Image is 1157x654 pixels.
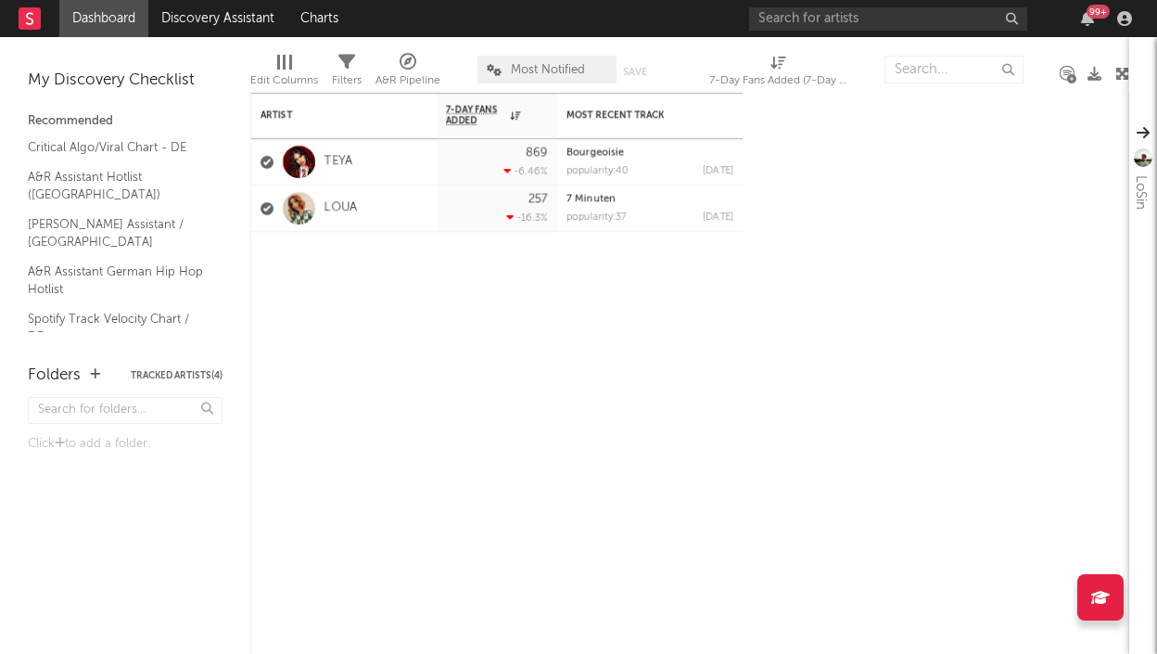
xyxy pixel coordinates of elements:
div: Filters [332,46,362,100]
div: 7-Day Fans Added (7-Day Fans Added) [709,70,848,92]
div: -6.46 % [503,165,548,177]
a: 7 Minuten [566,194,616,204]
span: Most Notified [511,64,585,76]
div: Filters [332,70,362,92]
div: Click to add a folder. [28,433,222,455]
div: My Discovery Checklist [28,70,222,92]
a: Bourgeoisie [566,147,624,158]
div: 257 [528,193,548,205]
button: 99+ [1081,11,1094,26]
input: Search... [884,56,1023,83]
button: Save [623,67,647,77]
div: popularity: 40 [566,166,629,176]
input: Search for folders... [28,397,222,424]
a: A&R Assistant Hotlist ([GEOGRAPHIC_DATA]) [28,167,204,205]
div: Most Recent Track [566,109,706,121]
a: LOUA [324,200,357,216]
a: TEYA [324,154,352,170]
a: A&R Assistant German Hip Hop Hotlist [28,262,204,300]
div: 99 + [1087,5,1110,19]
div: Bourgeoisie [566,147,733,158]
div: A&R Pipeline [375,70,440,92]
div: Recommended [28,110,222,133]
a: Critical Algo/Viral Chart - DE [28,137,204,158]
div: A&R Pipeline [375,46,440,100]
div: popularity: 37 [566,212,627,223]
input: Search for artists [749,7,1027,31]
div: Edit Columns [250,46,318,100]
div: Folders [28,365,81,387]
button: Tracked Artists(4) [131,371,222,380]
div: [DATE] [703,166,733,176]
div: 869 [526,147,548,159]
span: 7-Day Fans Added [446,104,505,126]
div: Edit Columns [250,70,318,92]
div: -16.3 % [506,212,548,224]
div: 7-Day Fans Added (7-Day Fans Added) [709,46,848,100]
div: 7 Minuten [566,194,733,204]
div: Artist [261,109,400,121]
a: [PERSON_NAME] Assistant / [GEOGRAPHIC_DATA] [28,214,204,252]
div: LoSin [1129,175,1151,210]
div: [DATE] [703,212,733,223]
a: Spotify Track Velocity Chart / DE [28,309,204,347]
